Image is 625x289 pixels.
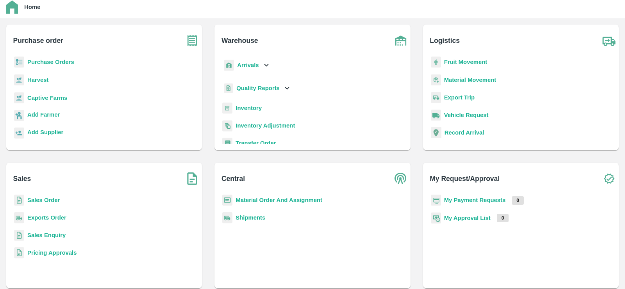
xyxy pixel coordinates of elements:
img: home [6,0,18,14]
p: 0 [497,214,509,222]
b: Purchase order [13,35,63,46]
a: Transfer Order [236,140,276,146]
a: Fruit Movement [444,59,487,65]
b: My Request/Approval [430,173,500,184]
a: Harvest [27,77,48,83]
a: Purchase Orders [27,59,74,65]
img: soSales [182,169,202,188]
a: Exports Order [27,215,66,221]
a: Add Farmer [27,110,60,121]
img: supplier [14,128,24,139]
img: warehouse [391,31,411,50]
b: Logistics [430,35,460,46]
img: central [391,169,411,188]
img: sales [14,230,24,241]
p: 0 [512,196,524,205]
a: My Approval List [444,215,491,221]
img: farmer [14,110,24,121]
img: sales [14,195,24,206]
a: Pricing Approvals [27,250,77,256]
a: Record Arrival [445,129,484,136]
img: delivery [431,92,441,103]
a: Inventory Adjustment [236,122,295,129]
img: purchase [182,31,202,50]
img: check [599,169,619,188]
a: Shipments [236,215,265,221]
a: Sales Order [27,197,60,203]
img: recordArrival [431,127,441,138]
a: Add Supplier [27,128,63,138]
a: Vehicle Request [444,112,489,118]
b: Quality Reports [236,85,280,91]
img: material [431,74,441,86]
b: Arrivals [237,62,259,68]
img: vehicle [431,110,441,121]
img: whInventory [222,103,232,114]
b: Add Supplier [27,129,63,135]
img: fruit [431,57,441,68]
a: Captive Farms [27,95,67,101]
a: Material Order And Assignment [236,197,322,203]
b: Sales [13,173,31,184]
img: harvest [14,74,24,86]
img: shipments [14,212,24,223]
img: centralMaterial [222,195,232,206]
img: shipments [222,212,232,223]
img: harvest [14,92,24,104]
img: payment [431,195,441,206]
div: Arrivals [222,57,271,74]
b: Central [221,173,245,184]
a: Sales Enquiry [27,232,66,238]
img: truck [599,31,619,50]
img: qualityReport [224,83,233,93]
img: whArrival [224,60,234,71]
b: Warehouse [221,35,258,46]
a: My Payment Requests [444,197,506,203]
a: Export Trip [444,94,475,101]
img: sales [14,247,24,259]
b: Add Farmer [27,112,60,118]
img: reciept [14,57,24,68]
div: Quality Reports [222,80,291,96]
img: inventory [222,120,232,131]
img: whTransfer [222,138,232,149]
a: Material Movement [444,77,496,83]
a: Inventory [236,105,262,111]
b: Home [24,4,40,10]
img: approval [431,212,441,224]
